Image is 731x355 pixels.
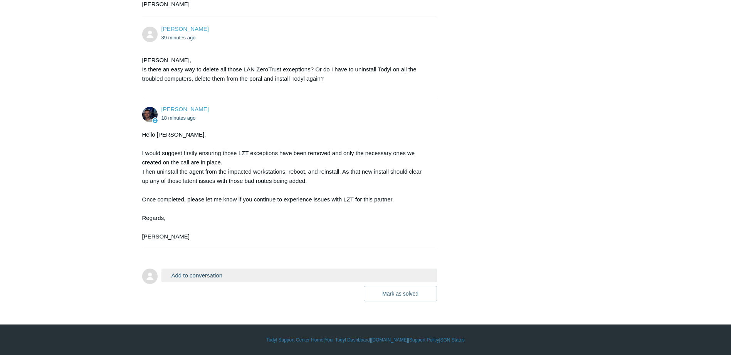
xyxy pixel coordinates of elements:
[161,35,196,41] time: 08/12/2025, 12:51
[161,25,209,32] span: Greg Sasiadek
[142,56,430,83] p: [PERSON_NAME], Is there an easy way to delete all those LAN ZeroTrust exceptions? Or do I have to...
[371,336,408,343] a: [DOMAIN_NAME]
[266,336,323,343] a: Todyl Support Center Home
[161,269,437,282] button: Add to conversation
[324,336,370,343] a: Your Todyl Dashboard
[161,25,209,32] a: [PERSON_NAME]
[142,130,430,241] div: Hello [PERSON_NAME], I would suggest firstly ensuring those LZT exceptions have been removed and ...
[409,336,439,343] a: Support Policy
[161,115,196,121] time: 08/12/2025, 13:12
[161,106,209,112] a: [PERSON_NAME]
[161,106,209,112] span: Connor Davis
[364,286,437,301] button: Mark as solved
[440,336,465,343] a: SGN Status
[142,336,589,343] div: | | | |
